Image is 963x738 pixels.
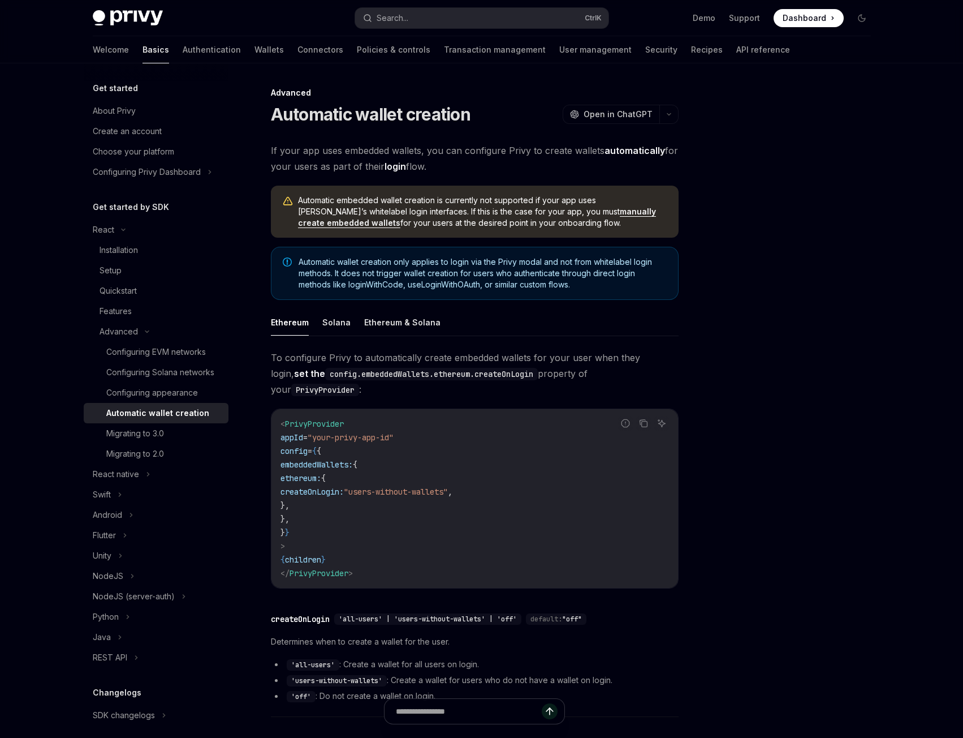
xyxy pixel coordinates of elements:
[93,488,111,501] div: Swift
[183,36,241,63] a: Authentication
[93,686,141,700] h5: Changelogs
[100,284,137,298] div: Quickstart
[106,345,206,359] div: Configuring EVM networks
[93,223,114,237] div: React
[93,145,174,158] div: Choose your platform
[280,473,321,483] span: ethereum:
[106,406,209,420] div: Automatic wallet creation
[654,416,669,431] button: Ask AI
[287,675,387,686] code: 'users-without-wallets'
[271,350,679,397] span: To configure Privy to automatically create embedded wallets for your user when they login, proper...
[774,9,844,27] a: Dashboard
[93,610,119,624] div: Python
[84,141,228,162] a: Choose your platform
[93,508,122,522] div: Android
[783,12,826,24] span: Dashboard
[444,36,546,63] a: Transaction management
[559,36,632,63] a: User management
[344,487,448,497] span: "users-without-wallets"
[530,615,562,624] span: default:
[271,143,679,174] span: If your app uses embedded wallets, you can configure Privy to create wallets for your users as pa...
[287,659,339,671] code: 'all-users'
[353,460,357,470] span: {
[280,527,285,538] span: }
[93,569,123,583] div: NodeJS
[736,36,790,63] a: API reference
[100,325,138,338] div: Advanced
[84,423,228,444] a: Migrating to 3.0
[93,709,155,722] div: SDK changelogs
[280,500,290,510] span: },
[106,366,214,379] div: Configuring Solana networks
[93,81,138,95] h5: Get started
[299,256,667,290] span: Automatic wallet creation only applies to login via the Privy modal and not from whitelabel login...
[142,36,169,63] a: Basics
[308,446,312,456] span: =
[645,36,677,63] a: Security
[322,309,351,336] button: Solana
[584,109,653,120] span: Open in ChatGPT
[325,368,538,380] code: config.embeddedWallets.ethereum.createOnLogin
[693,12,715,24] a: Demo
[93,36,129,63] a: Welcome
[364,309,441,336] button: Ethereum & Solana
[100,243,138,257] div: Installation
[280,568,290,578] span: </
[271,104,470,125] h1: Automatic wallet creation
[93,125,162,138] div: Create an account
[294,368,538,379] strong: set the
[280,432,303,443] span: appId
[290,568,348,578] span: PrivyProvider
[106,386,198,400] div: Configuring appearance
[93,651,127,664] div: REST API
[618,416,633,431] button: Report incorrect code
[106,427,164,440] div: Migrating to 3.0
[312,446,317,456] span: {
[84,121,228,141] a: Create an account
[93,467,139,481] div: React native
[321,555,326,565] span: }
[348,568,353,578] span: >
[271,658,679,671] li: : Create a wallet for all users on login.
[106,447,164,461] div: Migrating to 2.0
[84,281,228,301] a: Quickstart
[604,145,665,156] strong: automatically
[93,590,175,603] div: NodeJS (server-auth)
[84,403,228,423] a: Automatic wallet creation
[308,432,394,443] span: "your-privy-app-id"
[285,555,321,565] span: children
[285,527,290,538] span: }
[298,195,667,229] span: Automatic embedded wallet creation is currently not supported if your app uses [PERSON_NAME]’s wh...
[280,555,285,565] span: {
[285,419,344,429] span: PrivyProvider
[280,446,308,456] span: config
[562,615,582,624] span: "off"
[448,487,452,497] span: ,
[271,309,309,336] button: Ethereum
[93,549,111,563] div: Unity
[93,529,116,542] div: Flutter
[317,446,321,456] span: {
[377,11,408,25] div: Search...
[84,260,228,281] a: Setup
[280,460,353,470] span: embeddedWallets:
[282,196,293,207] svg: Warning
[280,541,285,551] span: >
[339,615,517,624] span: 'all-users' | 'users-without-wallets' | 'off'
[254,36,284,63] a: Wallets
[84,101,228,121] a: About Privy
[84,301,228,321] a: Features
[542,703,558,719] button: Send message
[100,264,122,277] div: Setup
[355,8,608,28] button: Search...CtrlK
[84,342,228,362] a: Configuring EVM networks
[291,384,359,396] code: PrivyProvider
[93,200,169,214] h5: Get started by SDK
[280,514,290,524] span: },
[93,165,201,179] div: Configuring Privy Dashboard
[84,240,228,260] a: Installation
[729,12,760,24] a: Support
[321,473,326,483] span: {
[271,673,679,687] li: : Create a wallet for users who do not have a wallet on login.
[585,14,602,23] span: Ctrl K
